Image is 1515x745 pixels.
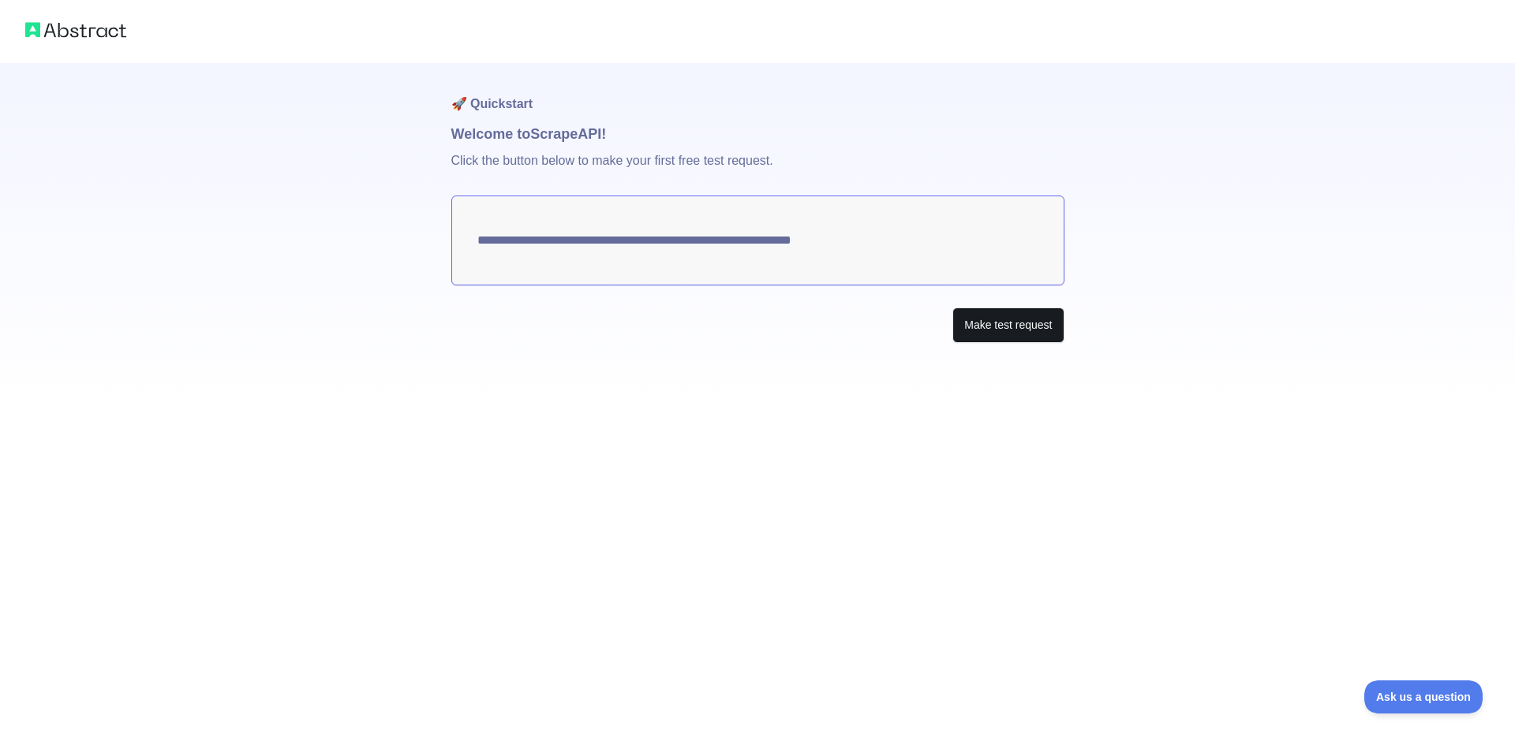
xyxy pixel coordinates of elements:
[952,307,1064,343] button: Make test request
[1364,680,1483,713] iframe: Toggle Customer Support
[451,145,1064,196] p: Click the button below to make your first free test request.
[451,123,1064,145] h1: Welcome to Scrape API!
[25,19,126,41] img: Abstract logo
[451,63,1064,123] h1: 🚀 Quickstart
